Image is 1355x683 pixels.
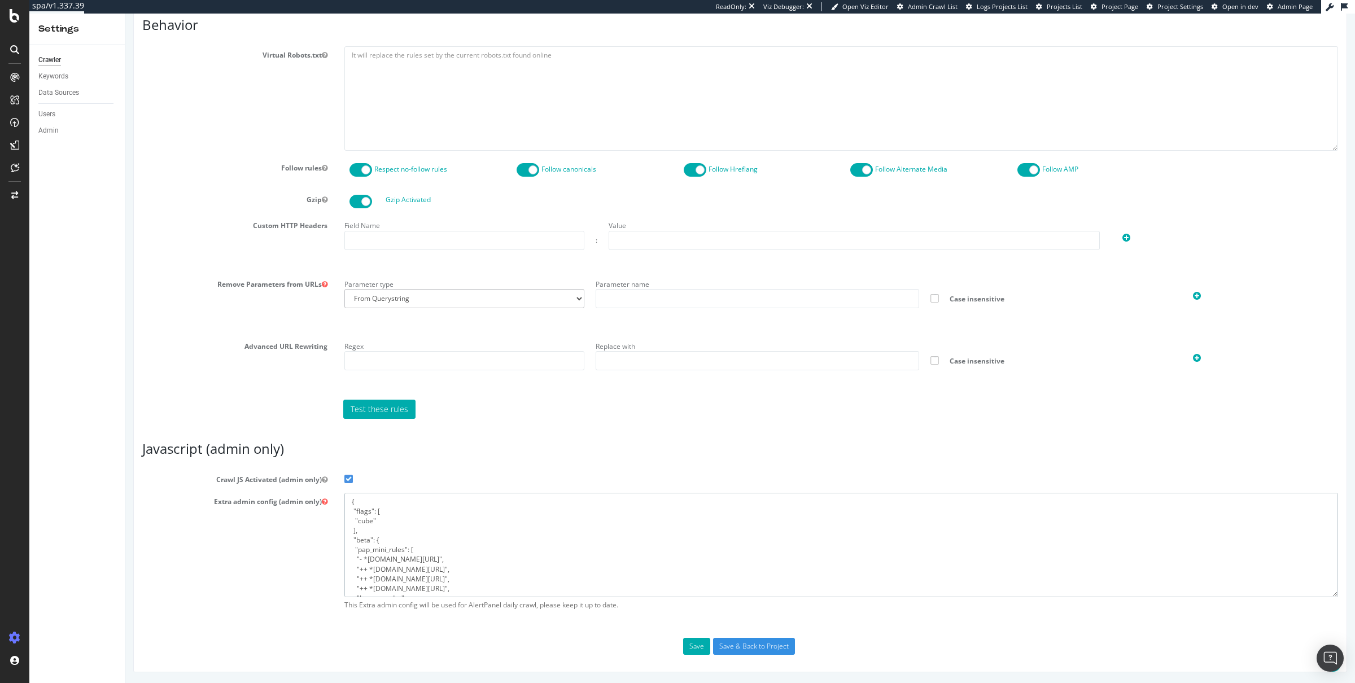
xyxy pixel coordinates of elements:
label: Follow Hreflang [583,151,632,161]
div: : [470,222,472,231]
button: Follow rules [196,150,202,159]
span: Open Viz Editor [842,2,889,11]
div: Users [38,108,55,120]
label: Follow rules [8,146,211,159]
label: Gzip [8,177,211,191]
div: ReadOnly: [716,2,746,11]
label: Follow canonicals [416,151,471,161]
a: Projects List [1036,2,1082,11]
a: Users [38,108,117,120]
textarea: { "flags": [ "cube" ], "beta": { "pap_mini_rules": [ "- *[DOMAIN_NAME][URL]", "++ *[DOMAIN_NAME][... [219,479,1213,584]
a: Project Settings [1147,2,1203,11]
span: Case insensitive [816,281,1030,290]
label: Regex [219,324,238,338]
label: Follow Alternate Media [750,151,822,161]
a: Admin Page [1267,2,1313,11]
a: Data Sources [38,87,117,99]
label: Parameter type [219,262,268,275]
span: Admin Crawl List [908,2,958,11]
label: Parameter name [470,262,524,275]
div: Viz Debugger: [763,2,804,11]
div: Crawler [38,54,61,66]
button: Gzip [196,181,202,191]
span: Case insensitive [816,343,1030,352]
label: Field Name [219,203,255,217]
span: Open in dev [1222,2,1258,11]
label: Custom HTTP Headers [8,203,211,217]
label: Extra admin config (admin only) [8,479,211,493]
a: Open in dev [1212,2,1258,11]
a: Crawler [38,54,117,66]
div: Keywords [38,71,68,82]
div: Settings [38,23,116,36]
a: Test these rules [218,386,290,405]
a: Keywords [38,71,117,82]
span: Projects List [1047,2,1082,11]
span: This Extra admin config will be used for AlertPanel daily crawl, please keep it up to date. [219,586,1213,596]
span: Crawl JS Activated (admin only) [8,461,211,471]
div: Data Sources [38,87,79,99]
button: Virtual Robots.txt [196,37,202,46]
a: Project Page [1091,2,1138,11]
span: Project Settings [1157,2,1203,11]
h3: Behavior [17,4,1213,19]
span: Admin Page [1278,2,1313,11]
label: Gzip Activated [260,181,305,191]
button: Save [558,624,585,641]
a: Logs Projects List [966,2,1028,11]
a: Admin [38,125,117,137]
label: Replace with [470,324,510,338]
button: Crawl JS Activated (admin only) [196,461,202,471]
a: Admin Crawl List [897,2,958,11]
div: Admin [38,125,59,137]
label: Virtual Robots.txt [8,33,211,46]
h3: Javascript (admin only) [17,428,1213,443]
label: Remove Parameters from URLs [8,262,211,275]
label: Advanced URL Rewriting [8,324,211,338]
div: Open Intercom Messenger [1317,645,1344,672]
label: Follow AMP [917,151,953,161]
span: Logs Projects List [977,2,1028,11]
label: Respect no-follow rules [249,151,322,161]
label: Value [483,203,501,217]
input: Save & Back to Project [588,624,670,641]
span: Project Page [1102,2,1138,11]
a: Open Viz Editor [831,2,889,11]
